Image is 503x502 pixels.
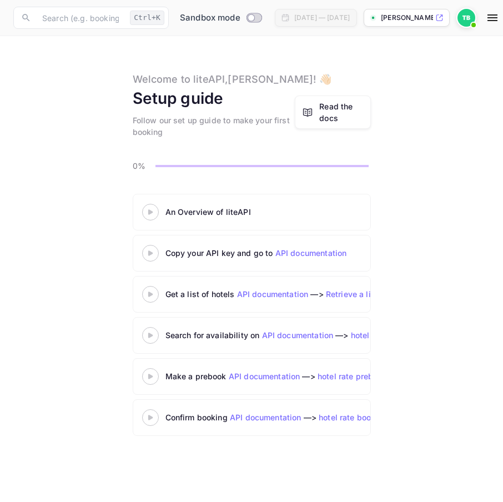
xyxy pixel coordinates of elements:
a: hotel full rates availability [351,330,450,340]
div: Follow our set up guide to make your first booking [133,114,295,138]
p: [PERSON_NAME][DOMAIN_NAME]... [381,13,433,23]
a: hotel rate prebook [318,372,387,381]
span: Sandbox mode [180,12,240,24]
a: hotel rate book [319,413,375,422]
div: Setup guide [133,87,224,110]
div: An Overview of liteAPI [165,206,443,218]
div: Get a list of hotels —> [165,288,443,300]
a: API documentation [275,248,347,258]
div: Copy your API key and go to [165,247,443,259]
div: [DATE] — [DATE] [294,13,350,23]
input: Search (e.g. bookings, documentation) [36,7,125,29]
div: Welcome to liteAPI, [PERSON_NAME] ! 👋🏻 [133,72,331,87]
a: Read the docs [319,101,363,124]
a: API documentation [237,289,309,299]
div: Make a prebook —> [165,370,443,382]
a: Read the docs [295,96,370,129]
div: Ctrl+K [130,11,164,25]
img: Trevor Briner [457,9,475,27]
a: API documentation [262,330,334,340]
div: Confirm booking —> [165,411,443,423]
a: Retrieve a list of hotels [326,289,414,299]
div: Switch to Production mode [175,12,266,24]
a: API documentation [230,413,301,422]
a: API documentation [229,372,300,381]
p: 0% [133,160,152,172]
